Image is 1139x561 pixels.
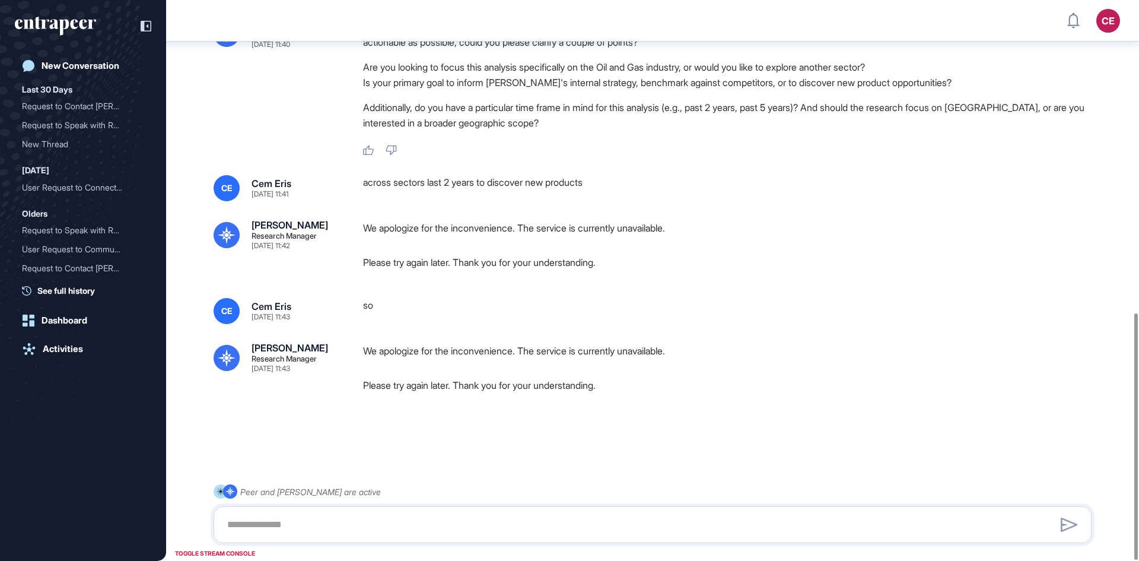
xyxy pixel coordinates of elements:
[22,221,135,240] div: Request to Speak with Ree...
[252,232,317,240] div: Research Manager
[22,178,135,197] div: User Request to Connect w...
[15,309,151,332] a: Dashboard
[22,259,135,278] div: Request to Contact [PERSON_NAME]
[363,59,1101,75] li: Are you looking to focus this analysis specifically on the Oil and Gas industry, or would you lik...
[363,343,1101,359] p: We apologize for the inconvenience. The service is currently unavailable.
[363,175,1101,201] div: across sectors last 2 years to discover new products
[42,315,87,326] div: Dashboard
[22,207,47,221] div: Olders
[252,41,290,48] div: [DATE] 11:40
[363,255,1101,270] p: Please try again later. Thank you for your understanding.
[363,220,1101,236] p: We apologize for the inconvenience. The service is currently unavailable.
[221,183,233,193] span: CE
[37,284,95,297] span: See full history
[252,302,291,311] div: Cem Eris
[22,178,144,197] div: User Request to Connect with Reese
[240,484,381,499] div: Peer and [PERSON_NAME] are active
[363,75,1101,90] li: Is your primary goal to inform [PERSON_NAME]'s internal strategy, benchmark against competitors, ...
[22,116,135,135] div: Request to Speak with Ree...
[363,378,1101,393] p: Please try again later. Thank you for your understanding.
[43,344,83,354] div: Activities
[252,220,328,230] div: [PERSON_NAME]
[363,298,1101,324] div: so
[22,97,135,116] div: Request to Contact [PERSON_NAME]
[22,116,144,135] div: Request to Speak with Reese
[22,135,135,154] div: New Thread
[22,259,144,278] div: Request to Contact Rees
[15,17,96,36] div: entrapeer-logo
[22,240,144,259] div: User Request to Communicate with Reese
[15,54,151,78] a: New Conversation
[22,83,72,97] div: Last 30 Days
[252,365,290,372] div: [DATE] 11:43
[252,313,290,321] div: [DATE] 11:43
[42,61,119,71] div: New Conversation
[22,163,49,178] div: [DATE]
[1096,9,1120,33] button: CE
[252,191,288,198] div: [DATE] 11:41
[22,135,144,154] div: New Thread
[221,306,233,316] span: CE
[22,97,144,116] div: Request to Contact Reese
[252,355,317,363] div: Research Manager
[363,100,1101,131] p: Additionally, do you have a particular time frame in mind for this analysis (e.g., past 2 years, ...
[15,337,151,361] a: Activities
[252,242,290,249] div: [DATE] 11:42
[22,284,151,297] a: See full history
[22,240,135,259] div: User Request to Communica...
[22,221,144,240] div: Request to Speak with Reese
[252,343,328,353] div: [PERSON_NAME]
[252,179,291,188] div: Cem Eris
